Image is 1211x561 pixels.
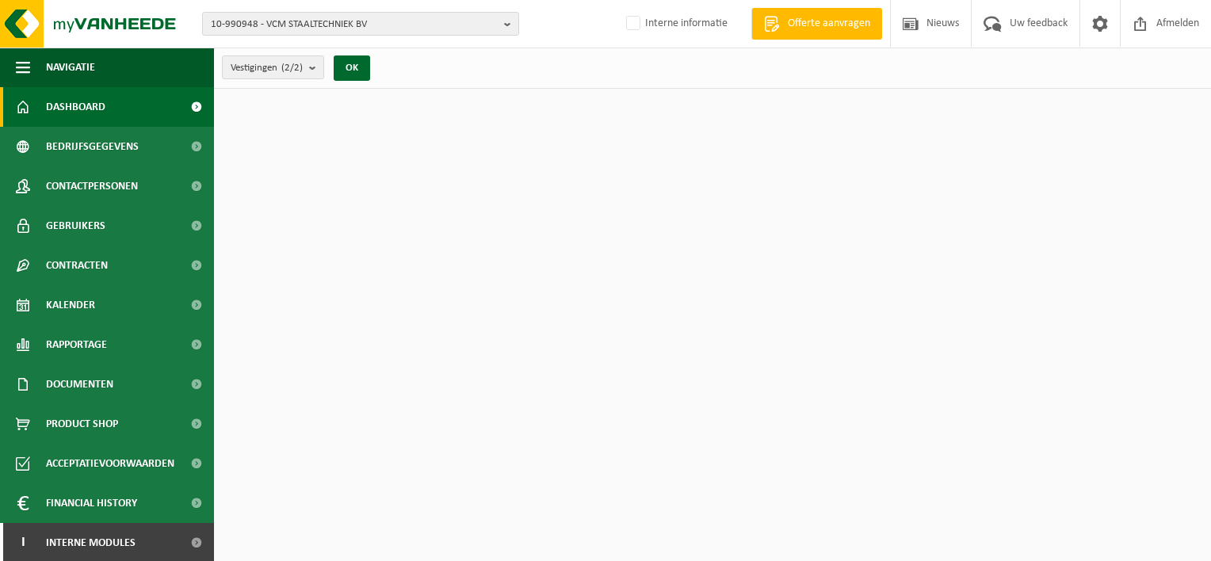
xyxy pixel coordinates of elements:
span: Vestigingen [231,56,303,80]
span: Dashboard [46,87,105,127]
span: Acceptatievoorwaarden [46,444,174,483]
button: Vestigingen(2/2) [222,55,324,79]
count: (2/2) [281,63,303,73]
a: Offerte aanvragen [751,8,882,40]
button: OK [334,55,370,81]
span: Documenten [46,364,113,404]
label: Interne informatie [623,12,728,36]
span: Contactpersonen [46,166,138,206]
span: Gebruikers [46,206,105,246]
button: 10-990948 - VCM STAALTECHNIEK BV [202,12,519,36]
span: Product Shop [46,404,118,444]
span: Financial History [46,483,137,523]
span: Offerte aanvragen [784,16,874,32]
span: Navigatie [46,48,95,87]
span: Bedrijfsgegevens [46,127,139,166]
span: Kalender [46,285,95,325]
span: 10-990948 - VCM STAALTECHNIEK BV [211,13,498,36]
span: Rapportage [46,325,107,364]
span: Contracten [46,246,108,285]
